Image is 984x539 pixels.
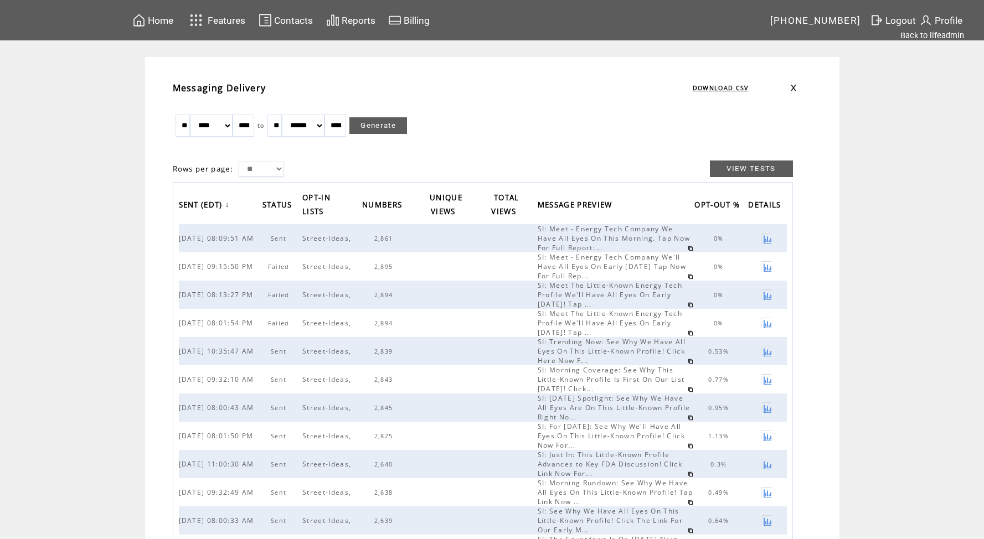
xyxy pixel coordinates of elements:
[714,263,727,271] span: 0%
[374,348,396,355] span: 2,839
[268,319,292,327] span: Failed
[349,117,407,134] a: Generate
[179,290,256,299] span: [DATE] 08:13:27 PM
[268,291,292,299] span: Failed
[693,84,749,92] a: DOWNLOAD CSV
[374,404,396,412] span: 2,845
[538,478,693,506] span: SI: Morning Rundown: See Why We Have All Eyes On This Little-Known Profile! Tap Link Now ...
[208,15,245,26] span: Features
[302,318,354,328] span: Street-Ideas,
[935,15,962,26] span: Profile
[388,13,401,27] img: creidtcard.svg
[538,450,682,478] span: SI: Just In: This Little-Known Profile Advances to Key FDA Discussion! Click Link Now For...
[491,189,522,222] a: TOTAL VIEWS
[271,376,289,383] span: Sent
[324,12,377,29] a: Reports
[708,489,731,496] span: 0.49%
[714,319,727,327] span: 0%
[538,196,618,215] a: MESSAGE PREVIEW
[748,197,784,215] span: DETAILS
[302,290,354,299] span: Street-Ideas,
[491,190,519,222] span: TOTAL VIEWS
[919,13,933,27] img: profile.svg
[714,235,727,242] span: 0%
[362,196,408,215] a: NUMBERS
[179,346,257,356] span: [DATE] 10:35:47 AM
[302,375,354,384] span: Street-Ideas,
[374,460,396,468] span: 2,640
[374,517,396,525] span: 2,639
[179,234,257,243] span: [DATE] 08:09:51 AM
[259,13,272,27] img: contacts.svg
[302,516,354,525] span: Street-Ideas,
[374,319,396,327] span: 2,894
[302,346,354,356] span: Street-Ideas,
[262,197,295,215] span: STATUS
[326,13,339,27] img: chart.svg
[179,516,257,525] span: [DATE] 08:00:33 AM
[430,189,462,222] a: UNIQUE VIEWS
[271,517,289,525] span: Sent
[538,393,691,422] span: SI: [DATE] Spotlight: See Why We Have All Eyes Are On This Little-Known Profile Right No...
[179,196,233,215] a: SENT (EDT)↓
[179,459,257,469] span: [DATE] 11:00:30 AM
[179,197,225,215] span: SENT (EDT)
[708,348,731,355] span: 0.53%
[387,12,431,29] a: Billing
[268,263,292,271] span: Failed
[271,460,289,468] span: Sent
[714,291,727,299] span: 0%
[274,15,313,26] span: Contacts
[173,164,234,174] span: Rows per page:
[131,12,175,29] a: Home
[342,15,375,26] span: Reports
[271,432,289,440] span: Sent
[708,376,731,383] span: 0.77%
[132,13,146,27] img: home.svg
[538,422,685,450] span: SI: For [DATE]: See Why We'll Have All Eyes On This Little-Known Profile! Click Now For...
[179,403,257,412] span: [DATE] 08:00:43 AM
[538,309,682,337] span: SI: Meet The Little-Known Energy Tech Profile We'll Have All Eyes On Early [DATE]! Tap ...
[404,15,430,26] span: Billing
[187,11,206,29] img: features.svg
[271,489,289,496] span: Sent
[538,365,685,393] span: SI: Morning Coverage: See Why This Little-Known Profile Is First On Our List [DATE]! Click...
[710,160,793,177] a: VIEW TESTS
[302,262,354,271] span: Street-Ideas,
[538,197,615,215] span: MESSAGE PREVIEW
[302,234,354,243] span: Street-Ideas,
[302,488,354,497] span: Street-Ideas,
[538,337,686,365] span: SI: Trending Now: See Why We Have All Eyes On This Little-Known Profile! Click Here Now F...
[374,376,396,383] span: 2,843
[302,190,331,222] span: OPT-IN LISTS
[271,235,289,242] span: Sent
[173,82,266,94] span: Messaging Delivery
[302,403,354,412] span: Street-Ideas,
[271,404,289,412] span: Sent
[708,517,731,525] span: 0.64%
[868,12,918,29] a: Logout
[302,459,354,469] span: Street-Ideas,
[271,348,289,355] span: Sent
[374,235,396,242] span: 2,861
[185,9,248,31] a: Features
[374,432,396,440] span: 2,825
[374,489,396,496] span: 2,638
[538,252,686,281] span: SI: Meet - Energy Tech Company We'll Have All Eyes On Early [DATE] Tap Now For Full Rep...
[694,196,745,215] a: OPT-OUT %
[538,281,682,309] span: SI: Meet The Little-Known Energy Tech Profile We'll Have All Eyes On Early [DATE]! Tap ...
[918,12,964,29] a: Profile
[179,488,257,497] span: [DATE] 09:32:49 AM
[708,432,731,440] span: 1.13%
[302,431,354,440] span: Street-Ideas,
[179,431,256,440] span: [DATE] 08:01:50 PM
[374,291,396,299] span: 2,894
[900,30,964,40] a: Back to lifeadmin
[885,15,916,26] span: Logout
[870,13,883,27] img: exit.svg
[362,197,405,215] span: NUMBERS
[262,196,298,215] a: STATUS
[538,506,683,535] span: SI: See Why We Have All Eyes On This Little-Known Profile! Click The Link For Our Early M...
[770,15,861,26] span: [PHONE_NUMBER]
[708,404,731,412] span: 0.95%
